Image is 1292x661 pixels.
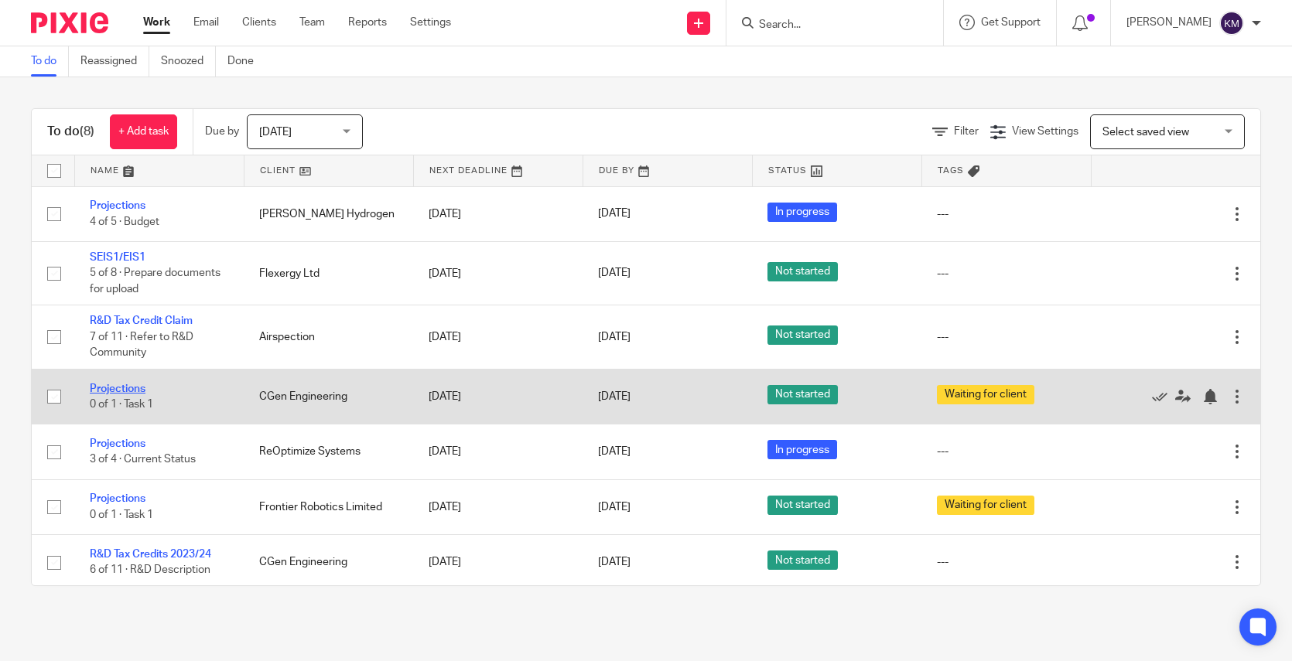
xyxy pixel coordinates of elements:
a: Done [227,46,265,77]
a: Email [193,15,219,30]
span: Get Support [981,17,1041,28]
td: [DATE] [413,241,583,305]
a: To do [31,46,69,77]
a: Projections [90,493,145,504]
span: 0 of 1 · Task 1 [90,399,153,410]
a: Team [299,15,325,30]
div: --- [937,554,1075,570]
td: CGen Engineering [244,369,413,424]
div: --- [937,266,1075,281]
span: [DATE] [598,209,631,220]
a: R&D Tax Credits 2023/24 [90,549,211,560]
td: [DATE] [413,424,583,479]
span: 7 of 11 · Refer to R&D Community [90,332,193,359]
span: In progress [767,440,837,459]
span: View Settings [1012,126,1078,137]
div: --- [937,329,1075,345]
span: [DATE] [259,127,292,138]
td: CGen Engineering [244,535,413,590]
span: Not started [767,385,838,404]
h1: To do [47,124,94,140]
img: Pixie [31,12,108,33]
span: [DATE] [598,502,631,513]
td: [DATE] [413,369,583,424]
img: svg%3E [1219,11,1244,36]
span: Select saved view [1102,127,1189,138]
span: 0 of 1 · Task 1 [90,509,153,520]
td: [DATE] [413,535,583,590]
a: Projections [90,383,145,394]
span: [DATE] [598,446,631,457]
span: 6 of 11 · R&D Description [90,564,210,575]
a: Reports [348,15,387,30]
span: Not started [767,325,838,345]
span: Not started [767,496,838,515]
td: [DATE] [413,305,583,369]
span: [DATE] [598,391,631,402]
td: Airspection [244,305,413,369]
td: Flexergy Ltd [244,241,413,305]
a: Work [143,15,170,30]
a: Projections [90,200,145,211]
td: Frontier Robotics Limited [244,479,413,534]
a: SEIS1/EIS1 [90,252,145,263]
td: ReOptimize Systems [244,424,413,479]
span: Tags [938,166,964,175]
td: [PERSON_NAME] Hydrogen [244,186,413,241]
td: [DATE] [413,479,583,534]
div: --- [937,206,1075,222]
span: Filter [954,126,979,137]
span: Waiting for client [937,496,1034,515]
a: R&D Tax Credit Claim [90,315,193,326]
p: [PERSON_NAME] [1126,15,1212,30]
a: Reassigned [80,46,149,77]
a: + Add task [110,114,177,149]
span: [DATE] [598,332,631,342]
p: Due by [205,124,239,139]
a: Mark as done [1152,389,1175,404]
td: [DATE] [413,186,583,241]
span: 3 of 4 · Current Status [90,455,196,465]
span: 4 of 5 · Budget [90,216,159,227]
span: 5 of 8 · Prepare documents for upload [90,268,220,295]
span: Not started [767,262,838,281]
a: Settings [410,15,451,30]
span: [DATE] [598,557,631,567]
div: --- [937,444,1075,459]
span: Waiting for client [937,385,1034,404]
input: Search [757,19,897,32]
a: Projections [90,438,145,449]
span: Not started [767,550,838,570]
span: In progress [767,203,837,222]
a: Clients [242,15,276,30]
a: Snoozed [161,46,216,77]
span: [DATE] [598,268,631,279]
span: (8) [80,125,94,138]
